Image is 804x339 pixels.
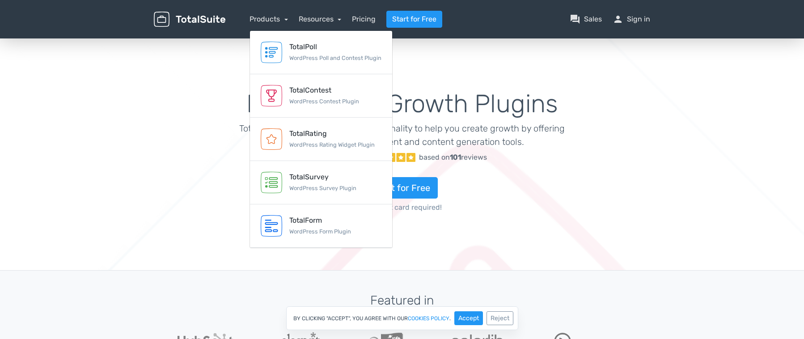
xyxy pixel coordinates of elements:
a: Start for Free [386,11,442,28]
a: TotalRating WordPress Rating Widget Plugin [250,118,392,161]
img: TotalForm [261,215,282,237]
a: Products [250,15,288,23]
small: WordPress Survey Plugin [289,185,356,191]
div: TotalSurvey [289,172,356,182]
img: TotalContest [261,85,282,106]
a: TotalContest WordPress Contest Plugin [250,74,392,118]
div: TotalRating [289,128,375,139]
div: based on reviews [419,152,487,163]
img: TotalSurvey [261,172,282,193]
small: WordPress Rating Widget Plugin [289,141,375,148]
div: By clicking "Accept", you agree with our . [286,306,518,330]
h1: Marketing & Growth Plugins [239,90,565,118]
a: TotalSurvey WordPress Survey Plugin [250,161,392,204]
a: Resources [299,15,342,23]
button: Accept [454,311,483,325]
span: person [613,14,623,25]
a: TotalPoll WordPress Poll and Contest Plugin [250,31,392,74]
strong: 101 [450,153,461,161]
small: WordPress Poll and Contest Plugin [289,55,381,61]
p: TotalSuite extends WordPress functionality to help you create growth by offering a wide range of ... [239,122,565,148]
a: Excellent 5/5 based on101reviews [239,148,565,166]
button: Reject [487,311,513,325]
h3: Featured in [154,294,650,308]
img: TotalRating [261,128,282,150]
a: Pricing [352,14,376,25]
a: TotalForm WordPress Form Plugin [250,204,392,248]
span: question_answer [570,14,580,25]
small: WordPress Contest Plugin [289,98,359,105]
img: TotalSuite for WordPress [154,12,225,27]
span: No credit card required! [239,202,565,213]
div: TotalForm [289,215,351,226]
a: cookies policy [408,316,449,321]
a: Start for Free [366,177,438,199]
div: TotalContest [289,85,359,96]
div: TotalPoll [289,42,381,52]
img: TotalPoll [261,42,282,63]
a: question_answerSales [570,14,602,25]
a: personSign in [613,14,650,25]
small: WordPress Form Plugin [289,228,351,235]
